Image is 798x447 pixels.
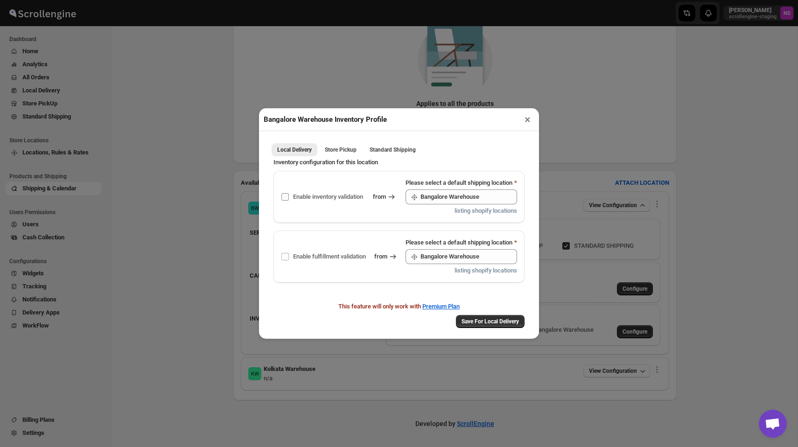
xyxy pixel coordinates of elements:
[273,158,525,167] div: Inventory configuration for this location
[462,318,519,325] span: Save For Local Delivery
[759,410,787,438] div: Open chat
[422,303,460,310] button: Premium Plan
[374,252,398,261] div: from
[325,146,357,154] span: Store Pickup
[406,206,517,216] div: listing shopify locations
[370,146,416,154] span: Standard Shipping
[266,302,532,311] span: This feature will only work with
[293,252,366,261] p: Enable fulfillment validation
[521,113,534,126] button: ×
[406,266,517,275] div: listing shopify locations
[420,189,517,204] input: Search location
[272,143,317,156] button: Local delivery
[420,249,517,264] input: Search location
[364,143,421,156] button: Standard delivery
[293,192,363,202] p: Enable inventory validation
[277,146,312,154] span: Local Delivery
[373,192,396,202] div: from
[406,178,512,188] div: Please select a default shipping location
[264,115,387,124] h2: Bangalore Warehouse Inventory Profile
[456,315,525,328] button: Save For Local Delivery
[406,238,512,247] div: Please select a default shipping location
[319,143,362,156] button: Store pickup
